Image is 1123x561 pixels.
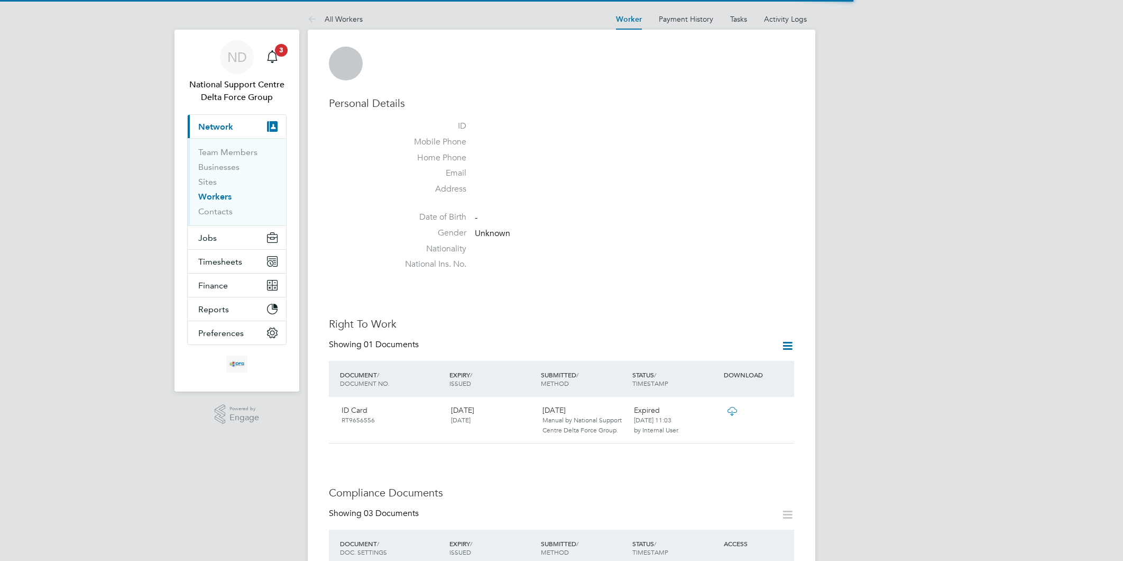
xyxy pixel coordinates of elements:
[392,137,466,148] label: Mobile Phone
[340,379,390,387] span: DOCUMENT NO.
[340,548,387,556] span: DOC. SETTINGS
[632,379,668,387] span: TIMESTAMP
[329,96,794,110] h3: Personal Details
[198,233,217,243] span: Jobs
[329,486,794,500] h3: Compliance Documents
[215,404,260,424] a: Powered byEngage
[198,280,228,291] span: Finance
[198,304,229,314] span: Reports
[654,370,656,379] span: /
[329,508,421,519] div: Showing
[632,548,668,556] span: TIMESTAMP
[229,413,259,422] span: Engage
[447,401,538,429] div: [DATE]
[542,415,622,433] span: Manual by National Support Centre Delta Force Group.
[329,339,421,350] div: Showing
[198,147,257,157] a: Team Members
[377,370,379,379] span: /
[275,44,288,57] span: 3
[721,534,794,553] div: ACCESS
[449,548,471,556] span: ISSUED
[659,14,713,24] a: Payment History
[308,14,363,24] a: All Workers
[730,14,747,24] a: Tasks
[470,370,472,379] span: /
[337,401,447,429] div: ID Card
[654,539,656,548] span: /
[392,212,466,223] label: Date of Birth
[392,228,466,239] label: Gender
[541,379,569,387] span: METHOD
[634,426,679,434] span: by Internal User.
[174,30,299,392] nav: Main navigation
[198,122,233,132] span: Network
[576,370,578,379] span: /
[634,415,671,424] span: [DATE] 11:03
[392,121,466,132] label: ID
[188,115,286,138] button: Network
[538,401,630,439] div: [DATE]
[198,257,242,267] span: Timesheets
[364,339,419,350] span: 01 Documents
[392,168,466,179] label: Email
[188,321,286,345] button: Preferences
[764,14,807,24] a: Activity Logs
[188,138,286,225] div: Network
[392,243,466,255] label: Nationality
[226,356,247,373] img: deltaforcegroup-logo-retina.png
[630,365,721,393] div: STATUS
[538,365,630,393] div: SUBMITTED
[449,379,471,387] span: ISSUED
[188,226,286,249] button: Jobs
[541,548,569,556] span: METHOD
[262,40,283,74] a: 3
[616,15,642,24] a: Worker
[392,184,466,195] label: Address
[392,152,466,164] label: Home Phone
[198,177,217,187] a: Sites
[576,539,578,548] span: /
[377,539,379,548] span: /
[470,539,472,548] span: /
[634,405,660,415] span: Expired
[187,356,287,373] a: Go to home page
[187,78,287,104] span: National Support Centre Delta Force Group
[198,192,232,202] a: Workers
[475,228,510,239] span: Unknown
[329,317,794,331] h3: Right To Work
[198,162,240,172] a: Businesses
[188,274,286,297] button: Finance
[447,365,538,393] div: EXPIRY
[451,415,471,424] span: [DATE]
[198,328,244,338] span: Preferences
[392,259,466,270] label: National Ins. No.
[364,508,419,519] span: 03 Documents
[721,365,794,384] div: DOWNLOAD
[227,50,247,64] span: ND
[188,250,286,273] button: Timesheets
[188,297,286,321] button: Reports
[337,365,447,393] div: DOCUMENT
[229,404,259,413] span: Powered by
[198,206,233,216] a: Contacts
[187,40,287,104] a: NDNational Support Centre Delta Force Group
[475,212,477,223] span: -
[342,415,375,424] span: RT9656556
